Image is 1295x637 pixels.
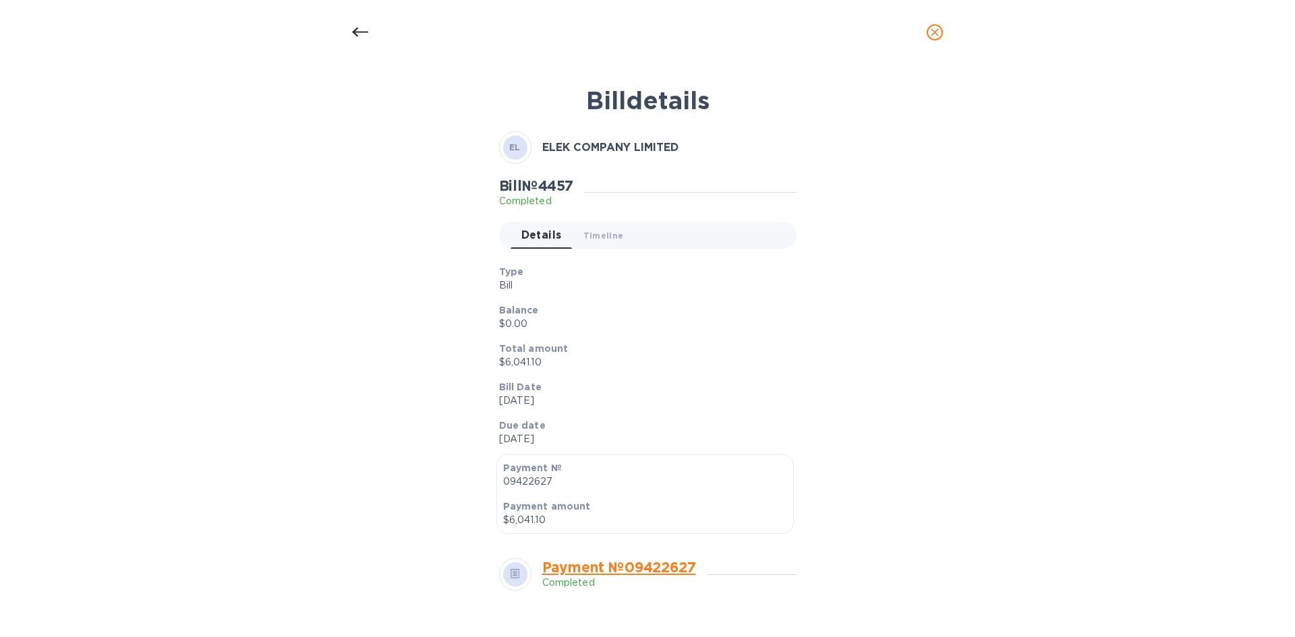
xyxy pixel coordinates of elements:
[503,501,591,512] b: Payment amount
[919,16,951,49] button: close
[499,432,786,446] p: [DATE]
[503,475,787,489] p: 09422627
[499,355,786,369] p: $6,041.10
[503,462,562,473] b: Payment №
[542,559,696,576] a: Payment № 09422627
[586,86,710,115] b: Bill details
[503,513,787,527] p: $6,041.10
[499,278,786,293] p: Bill
[499,194,573,208] p: Completed
[499,317,786,331] p: $0.00
[509,142,521,152] b: EL
[499,305,539,315] b: Balance
[542,141,679,154] b: ELEK COMPANY LIMITED
[521,226,562,245] span: Details
[499,177,573,194] h2: Bill № 4457
[499,382,542,392] b: Bill Date
[499,343,569,354] b: Total amount
[542,576,696,590] p: Completed
[499,394,786,408] p: [DATE]
[499,420,546,431] b: Due date
[499,266,524,277] b: Type
[583,229,624,243] span: Timeline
